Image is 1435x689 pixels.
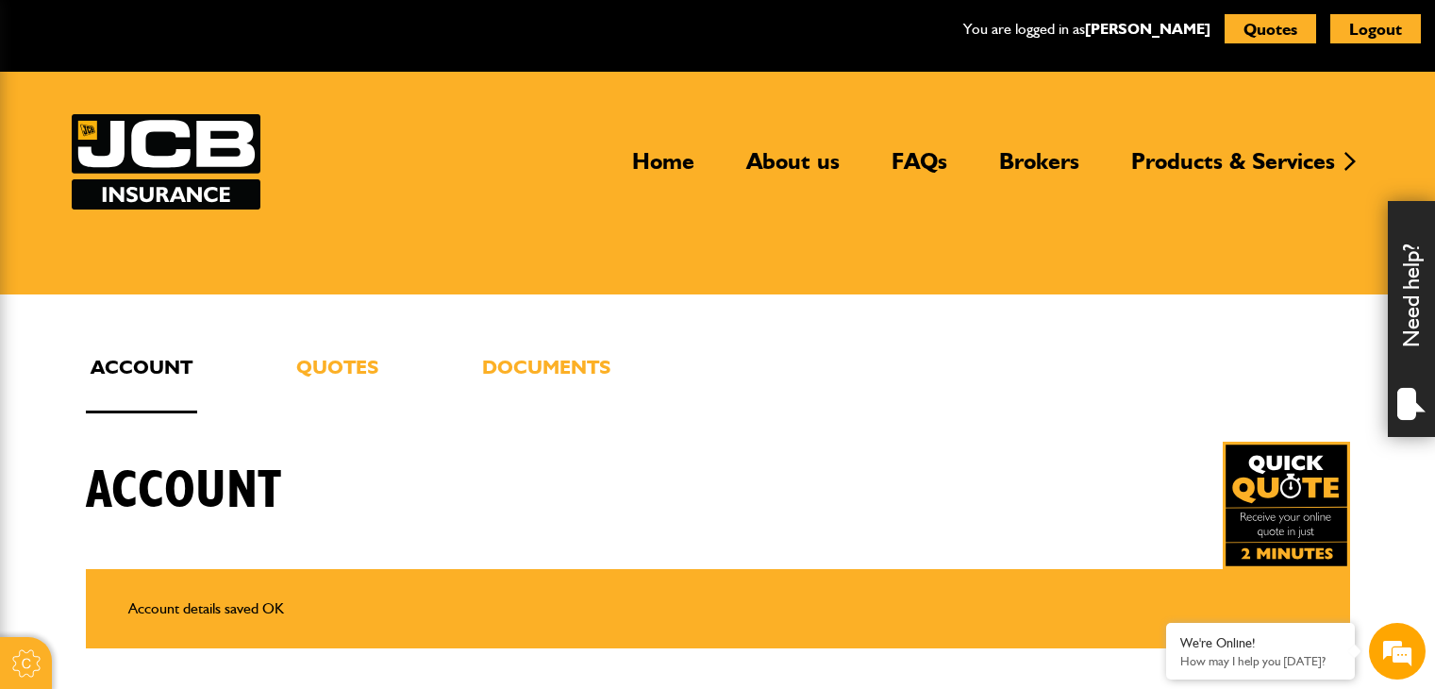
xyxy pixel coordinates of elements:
button: Logout [1330,14,1421,43]
li: Account details saved OK [128,597,1308,621]
div: Need help? [1388,201,1435,437]
img: JCB Insurance Services logo [72,114,260,210]
a: Home [618,147,709,191]
h1: Account [86,460,281,523]
a: FAQs [877,147,961,191]
a: Quotes [292,351,383,413]
p: You are logged in as [963,17,1210,42]
a: Products & Services [1117,147,1349,191]
a: Documents [477,351,615,413]
a: Account [86,351,197,413]
div: We're Online! [1180,635,1341,651]
button: Quotes [1225,14,1316,43]
a: About us [732,147,854,191]
a: Get your insurance quote in just 2-minutes [1223,442,1350,569]
a: Brokers [985,147,1093,191]
a: JCB Insurance Services [72,114,260,210]
p: How may I help you today? [1180,654,1341,668]
img: Quick Quote [1223,442,1350,569]
a: [PERSON_NAME] [1085,20,1210,38]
